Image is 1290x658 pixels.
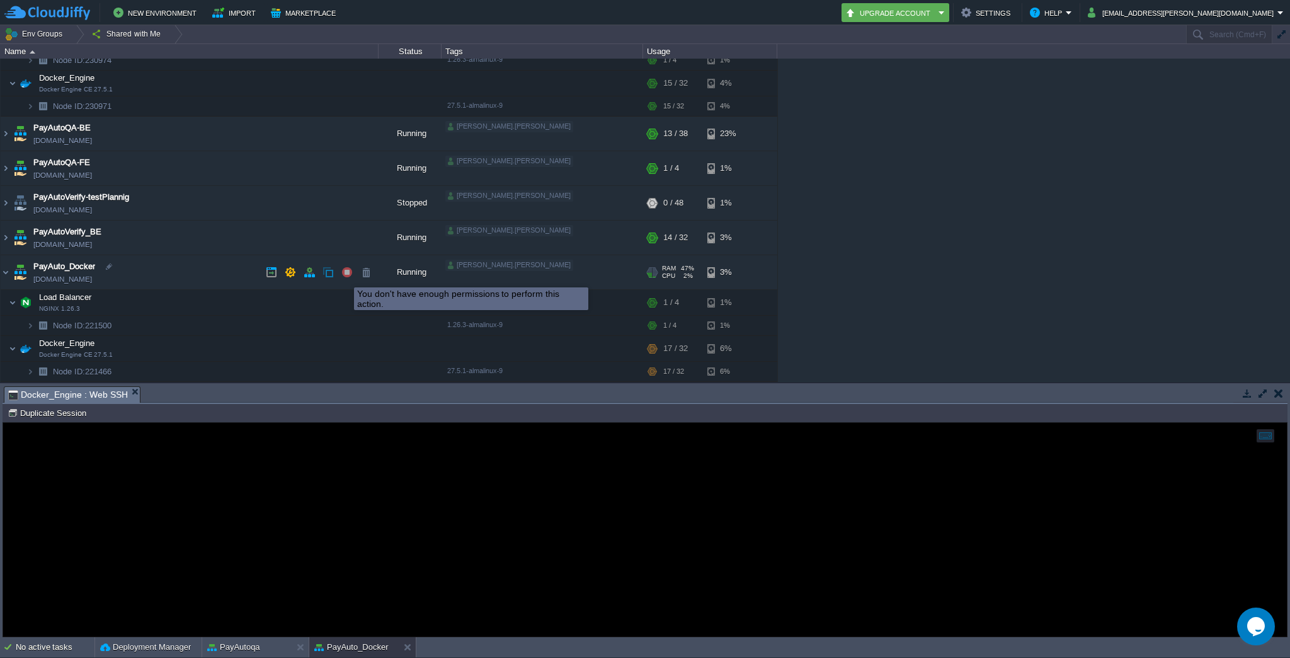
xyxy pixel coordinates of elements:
[663,96,684,116] div: 15 / 32
[11,117,29,151] img: AMDAwAAAACH5BAEAAAAALAAAAAABAAEAAAICRAEAOw==
[9,336,16,361] img: AMDAwAAAACH5BAEAAAAALAAAAAABAAEAAAICRAEAOw==
[11,186,29,220] img: AMDAwAAAACH5BAEAAAAALAAAAAABAAEAAAICRAEAOw==
[33,238,92,251] span: [DOMAIN_NAME]
[663,316,676,335] div: 1 / 4
[707,290,748,315] div: 1%
[379,221,442,255] div: Running
[4,5,90,21] img: CloudJiffy
[100,641,191,654] button: Deployment Manager
[33,273,92,286] a: [DOMAIN_NAME]
[33,226,101,238] a: PayAutoVerify_BE
[17,336,35,361] img: AMDAwAAAACH5BAEAAAAALAAAAAABAAEAAAICRAEAOw==
[34,362,52,381] img: AMDAwAAAACH5BAEAAAAALAAAAAABAAEAAAICRAEAOw==
[52,366,113,377] span: 221466
[17,290,35,315] img: AMDAwAAAACH5BAEAAAAALAAAAAABAAEAAAICRAEAOw==
[33,156,90,169] a: PayAutoQA-FE
[91,25,165,43] button: Shared with Me
[379,151,442,185] div: Running
[707,71,748,96] div: 4%
[379,117,442,151] div: Running
[662,272,675,280] span: CPU
[707,96,748,116] div: 4%
[53,101,85,111] span: Node ID:
[53,367,85,376] span: Node ID:
[52,55,113,66] span: 230974
[52,101,113,112] a: Node ID:230971
[379,186,442,220] div: Stopped
[707,151,748,185] div: 1%
[38,292,93,302] a: Load BalancerNGINX 1.26.3
[845,5,935,20] button: Upgrade Account
[11,151,29,185] img: AMDAwAAAACH5BAEAAAAALAAAAAABAAEAAAICRAEAOw==
[1237,608,1277,645] iframe: chat widget
[1,221,11,255] img: AMDAwAAAACH5BAEAAAAALAAAAAABAAEAAAICRAEAOw==
[4,25,67,43] button: Env Groups
[681,265,694,272] span: 47%
[38,338,96,349] span: Docker_Engine
[26,96,34,116] img: AMDAwAAAACH5BAEAAAAALAAAAAABAAEAAAICRAEAOw==
[33,191,129,204] a: PayAutoVerify-testPlannig
[961,5,1014,20] button: Settings
[212,5,260,20] button: Import
[9,290,16,315] img: AMDAwAAAACH5BAEAAAAALAAAAAABAAEAAAICRAEAOw==
[663,71,688,96] div: 15 / 32
[17,71,35,96] img: AMDAwAAAACH5BAEAAAAALAAAAAABAAEAAAICRAEAOw==
[379,255,442,289] div: Running
[9,71,16,96] img: AMDAwAAAACH5BAEAAAAALAAAAAABAAEAAAICRAEAOw==
[644,44,777,59] div: Usage
[33,204,92,216] a: [DOMAIN_NAME]
[26,50,34,70] img: AMDAwAAAACH5BAEAAAAALAAAAAABAAEAAAICRAEAOw==
[445,156,573,167] div: [PERSON_NAME].[PERSON_NAME]
[662,265,676,272] span: RAM
[30,50,35,54] img: AMDAwAAAACH5BAEAAAAALAAAAAABAAEAAAICRAEAOw==
[1030,5,1066,20] button: Help
[53,55,85,65] span: Node ID:
[207,641,260,654] button: PayAutoqa
[1,255,11,289] img: AMDAwAAAACH5BAEAAAAALAAAAAABAAEAAAICRAEAOw==
[314,641,389,654] button: PayAuto_Docker
[707,221,748,255] div: 3%
[52,320,113,331] span: 221500
[1,186,11,220] img: AMDAwAAAACH5BAEAAAAALAAAAAABAAEAAAICRAEAOw==
[113,5,200,20] button: New Environment
[34,96,52,116] img: AMDAwAAAACH5BAEAAAAALAAAAAABAAEAAAICRAEAOw==
[38,72,96,83] span: Docker_Engine
[1,117,11,151] img: AMDAwAAAACH5BAEAAAAALAAAAAABAAEAAAICRAEAOw==
[16,637,94,657] div: No active tasks
[357,289,585,309] div: You don't have enough permissions to perform this action.
[38,338,96,348] a: Docker_EngineDocker Engine CE 27.5.1
[26,362,34,381] img: AMDAwAAAACH5BAEAAAAALAAAAAABAAEAAAICRAEAOw==
[663,117,688,151] div: 13 / 38
[34,316,52,335] img: AMDAwAAAACH5BAEAAAAALAAAAAABAAEAAAICRAEAOw==
[680,272,693,280] span: 2%
[663,151,679,185] div: 1 / 4
[33,260,95,273] a: PayAuto_Docker
[38,292,93,303] span: Load Balancer
[52,320,113,331] a: Node ID:221500
[663,290,679,315] div: 1 / 4
[379,44,441,59] div: Status
[707,255,748,289] div: 3%
[447,101,503,109] span: 27.5.1-almalinux-9
[33,122,91,134] a: PayAutoQA-BE
[707,336,748,361] div: 6%
[442,44,642,59] div: Tags
[447,367,503,374] span: 27.5.1-almalinux-9
[39,351,113,359] span: Docker Engine CE 27.5.1
[53,321,85,330] span: Node ID:
[707,186,748,220] div: 1%
[1,44,378,59] div: Name
[11,255,29,289] img: AMDAwAAAACH5BAEAAAAALAAAAAABAAEAAAICRAEAOw==
[663,186,683,220] div: 0 / 48
[11,221,29,255] img: AMDAwAAAACH5BAEAAAAALAAAAAABAAEAAAICRAEAOw==
[52,366,113,377] a: Node ID:221466
[26,316,34,335] img: AMDAwAAAACH5BAEAAAAALAAAAAABAAEAAAICRAEAOw==
[34,50,52,70] img: AMDAwAAAACH5BAEAAAAALAAAAAABAAEAAAICRAEAOw==
[38,73,96,83] a: Docker_EngineDocker Engine CE 27.5.1
[447,55,503,63] span: 1.26.3-almalinux-9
